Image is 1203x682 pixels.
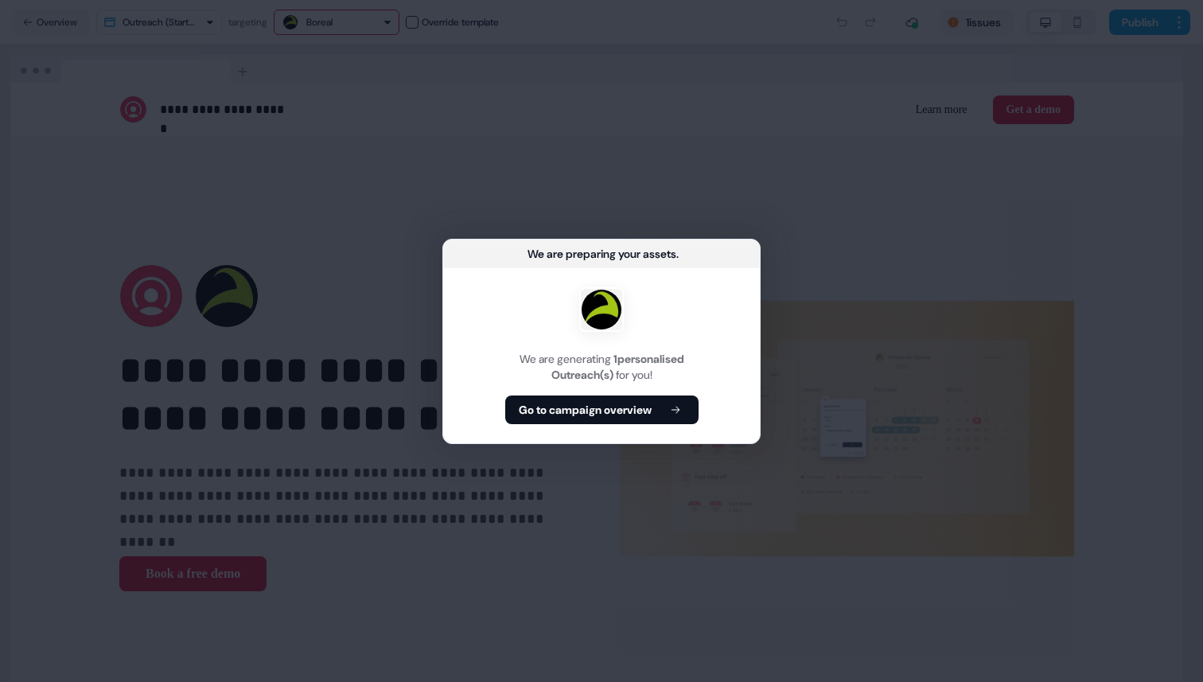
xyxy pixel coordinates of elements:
b: Go to campaign overview [519,402,652,418]
div: We are preparing your assets [528,246,676,262]
div: We are generating for you! [462,351,741,383]
div: ... [676,246,679,262]
b: 1 personalised Outreach(s) [551,352,684,382]
button: Go to campaign overview [505,396,699,424]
